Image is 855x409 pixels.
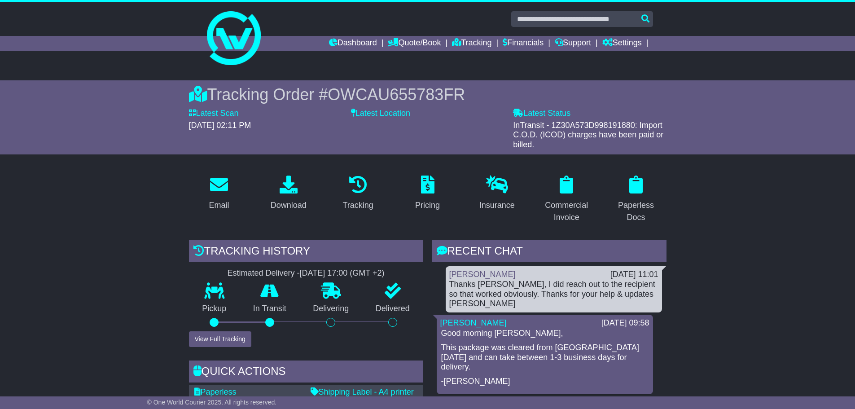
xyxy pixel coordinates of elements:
a: Download [265,172,312,215]
a: Quote/Book [388,36,441,51]
div: Tracking Order # [189,85,666,104]
div: Commercial Invoice [542,199,591,224]
div: [DATE] 17:00 (GMT +2) [300,268,385,278]
a: [PERSON_NAME] [449,270,516,279]
div: Quick Actions [189,361,423,385]
div: [DATE] 09:58 [601,318,649,328]
span: [DATE] 02:11 PM [189,121,251,130]
a: [PERSON_NAME] [440,318,507,327]
div: Pricing [415,199,440,211]
div: Download [271,199,307,211]
span: OWCAU655783FR [328,85,465,104]
a: Email [203,172,235,215]
p: -[PERSON_NAME] [441,377,649,387]
a: Settings [602,36,642,51]
a: Paperless Docs [606,172,666,227]
p: Delivered [362,304,423,314]
div: Email [209,199,229,211]
a: Shipping Label - A4 printer [311,387,414,396]
label: Latest Scan [189,109,239,119]
div: Paperless Docs [612,199,661,224]
p: Delivering [300,304,363,314]
div: Insurance [479,199,515,211]
div: Tracking [342,199,373,211]
div: RECENT CHAT [432,240,666,264]
p: Good morning [PERSON_NAME], [441,329,649,339]
a: Tracking [452,36,491,51]
a: Dashboard [329,36,377,51]
a: Pricing [409,172,446,215]
a: Paperless [194,387,237,396]
a: Tracking [337,172,379,215]
div: Thanks [PERSON_NAME], I did reach out to the recipient so that worked obviously. Thanks for your ... [449,280,658,309]
p: In Transit [240,304,300,314]
p: Pickup [189,304,240,314]
a: Financials [503,36,544,51]
a: Support [555,36,591,51]
label: Latest Location [351,109,410,119]
button: View Full Tracking [189,331,251,347]
label: Latest Status [513,109,570,119]
span: © One World Courier 2025. All rights reserved. [147,399,277,406]
div: [DATE] 11:01 [610,270,658,280]
p: This package was cleared from [GEOGRAPHIC_DATA] [DATE] and can take between 1-3 business days for... [441,343,649,372]
span: InTransit - 1Z30A573D998191880: Import C.O.D. (ICOD) charges have been paid or billed. [513,121,663,149]
a: Insurance [474,172,521,215]
div: Tracking history [189,240,423,264]
div: Estimated Delivery - [189,268,423,278]
a: Commercial Invoice [536,172,597,227]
